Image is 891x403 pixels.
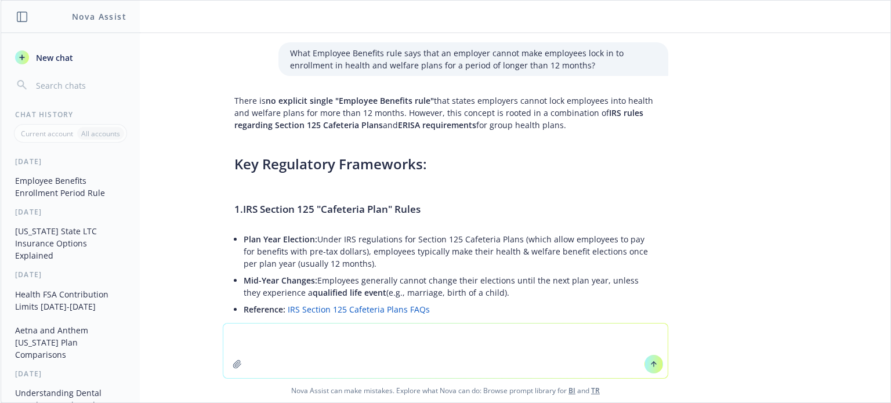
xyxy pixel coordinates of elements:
[234,202,657,217] h4: 1.
[313,287,386,298] span: qualified life event
[244,304,285,315] span: Reference:
[1,369,140,379] div: [DATE]
[244,272,657,301] li: Employees generally cannot change their elections until the next plan year, unless they experienc...
[10,47,131,68] button: New chat
[72,10,126,23] h1: Nova Assist
[244,231,657,272] li: Under IRS regulations for Section 125 Cafeteria Plans (which allow employees to pay for benefits ...
[266,95,434,106] span: no explicit single "Employee Benefits rule"
[10,285,131,316] button: Health FSA Contribution Limits [DATE]-[DATE]
[34,77,126,93] input: Search chats
[568,386,575,395] a: BI
[34,52,73,64] span: New chat
[398,119,476,130] span: ERISA requirements
[81,129,120,139] p: All accounts
[21,129,73,139] p: Current account
[10,222,131,265] button: [US_STATE] State LTC Insurance Options Explained
[1,207,140,217] div: [DATE]
[1,110,140,119] div: Chat History
[288,304,430,315] a: IRS Section 125 Cafeteria Plans FAQs
[243,202,421,216] span: IRS Section 125 "Cafeteria Plan" Rules
[244,234,317,245] span: Plan Year Election:
[5,379,886,402] span: Nova Assist can make mistakes. Explore what Nova can do: Browse prompt library for and
[1,157,140,166] div: [DATE]
[290,47,657,71] p: What Employee Benefits rule says that an employer cannot make employees lock in to enrollment in ...
[234,95,657,131] p: There is that states employers cannot lock employees into health and welfare plans for more than ...
[1,270,140,279] div: [DATE]
[10,321,131,364] button: Aetna and Anthem [US_STATE] Plan Comparisons
[10,171,131,202] button: Employee Benefits Enrollment Period Rule
[591,386,600,395] a: TR
[234,154,657,174] h3: Key Regulatory Frameworks:
[244,275,317,286] span: Mid-Year Changes:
